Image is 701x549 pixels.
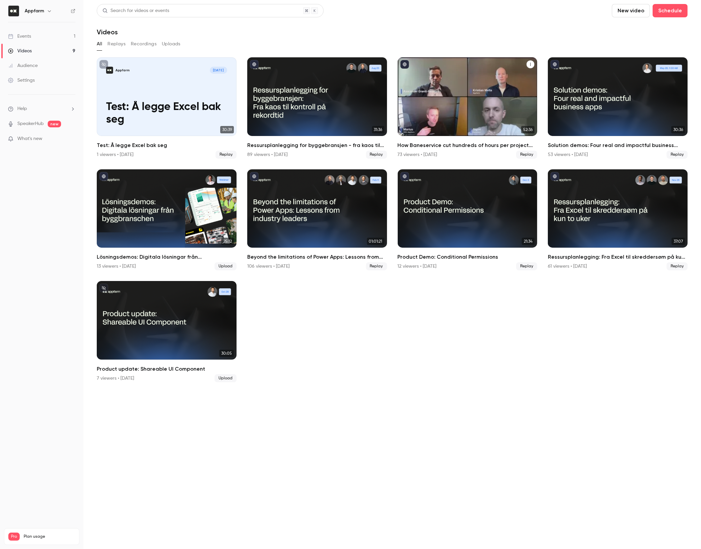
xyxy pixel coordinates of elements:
div: 1 viewers • [DATE] [97,151,133,158]
ul: Videos [97,57,688,382]
span: Replay [667,151,688,159]
span: 30:39 [220,126,234,133]
div: 89 viewers • [DATE] [247,151,288,158]
h2: Lösningsdemos: Digitala lösningar från byggbranschen [97,253,237,261]
span: [DATE] [210,67,227,74]
span: Replay [366,262,387,270]
li: Product Demo: Conditional Permissions [398,169,538,271]
div: Events [8,33,31,40]
span: Plan usage [24,534,75,539]
li: Ressursplanlegging: Fra Excel til skreddersøm på kun to uker [548,169,688,271]
span: Pro [8,533,20,541]
a: 52:36How Baneservice cut hundreds of hours per project with AI no-code solution73 viewers • [DATE... [398,57,538,159]
img: Appfarm [8,6,19,16]
span: Upload [215,374,237,382]
h2: Test: Å legge Excel bak seg [97,141,237,149]
button: unpublished [99,284,108,292]
button: unpublished [99,60,108,69]
a: Test: Å legge Excel bak segAppfarm[DATE]Test: Å legge Excel bak seg30:39Test: Å legge Excel bak s... [97,57,237,159]
span: 31:36 [372,126,384,133]
div: 53 viewers • [DATE] [548,151,588,158]
li: Beyond the limitations of Power Apps: Lessons from industry leaders [247,169,387,271]
button: Uploads [162,39,181,49]
div: Videos [8,48,32,54]
button: New video [612,4,650,17]
button: published [551,172,559,181]
span: 37:07 [672,238,685,245]
div: Settings [8,77,35,84]
button: published [99,172,108,181]
span: 25:12 [221,238,234,245]
span: 30:05 [219,350,234,357]
a: 31:36Ressursplanlegging for byggebransjen - fra kaos til kontroll på rekordtid89 viewers • [DATE]... [247,57,387,159]
span: new [48,121,61,127]
p: Test: Å legge Excel bak seg [106,101,227,126]
div: Audience [8,62,38,69]
a: SpeakerHub [17,120,44,127]
button: published [250,60,259,69]
section: Videos [97,4,688,545]
span: 01:01:21 [367,238,384,245]
a: 25:12Lösningsdemos: Digitala lösningar från byggbranschen13 viewers • [DATE]Upload [97,169,237,271]
p: Appfarm [115,68,130,73]
button: published [551,60,559,69]
div: 61 viewers • [DATE] [548,263,587,270]
button: published [400,172,409,181]
iframe: Noticeable Trigger [67,136,75,142]
li: Solution demos: Four real and impactful business apps [548,57,688,159]
h2: Beyond the limitations of Power Apps: Lessons from industry leaders [247,253,387,261]
div: 13 viewers • [DATE] [97,263,136,270]
span: Replay [516,151,537,159]
div: 73 viewers • [DATE] [398,151,437,158]
button: published [250,172,259,181]
li: How Baneservice cut hundreds of hours per project with AI no-code solution [398,57,538,159]
span: 30:36 [671,126,685,133]
li: help-dropdown-opener [8,105,75,112]
li: Product update: Shareable UI Component [97,281,237,382]
span: Upload [215,262,237,270]
span: Help [17,105,27,112]
span: What's new [17,135,42,142]
img: Test: Å legge Excel bak seg [106,67,113,74]
h2: Solution demos: Four real and impactful business apps [548,141,688,149]
a: 30:36Solution demos: Four real and impactful business apps53 viewers • [DATE]Replay [548,57,688,159]
li: Test: Å legge Excel bak seg [97,57,237,159]
h2: Product update: Shareable UI Component [97,365,237,373]
a: 21:34Product Demo: Conditional Permissions12 viewers • [DATE]Replay [398,169,538,271]
h2: How Baneservice cut hundreds of hours per project with AI no-code solution [398,141,538,149]
span: Replay [516,262,537,270]
h2: Ressursplanlegging: Fra Excel til skreddersøm på kun to uker [548,253,688,261]
h1: Videos [97,28,118,36]
div: 7 viewers • [DATE] [97,375,134,382]
a: 01:01:21Beyond the limitations of Power Apps: Lessons from industry leaders106 viewers • [DATE]Re... [247,169,387,271]
span: 52:36 [521,126,535,133]
h6: Appfarm [25,8,44,14]
button: All [97,39,102,49]
div: Search for videos or events [102,7,169,14]
li: Lösningsdemos: Digitala lösningar från byggbranschen [97,169,237,271]
span: 21:34 [522,238,535,245]
a: 30:05Product update: Shareable UI Component7 viewers • [DATE]Upload [97,281,237,382]
a: 37:07Ressursplanlegging: Fra Excel til skreddersøm på kun to uker61 viewers • [DATE]Replay [548,169,688,271]
span: Replay [366,151,387,159]
li: Ressursplanlegging for byggebransjen - fra kaos til kontroll på rekordtid [247,57,387,159]
span: Replay [667,262,688,270]
span: Replay [216,151,237,159]
div: 106 viewers • [DATE] [247,263,290,270]
button: Replays [107,39,125,49]
h2: Ressursplanlegging for byggebransjen - fra kaos til kontroll på rekordtid [247,141,387,149]
div: 12 viewers • [DATE] [398,263,437,270]
h2: Product Demo: Conditional Permissions [398,253,538,261]
button: Recordings [131,39,156,49]
button: published [400,60,409,69]
button: Schedule [653,4,688,17]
